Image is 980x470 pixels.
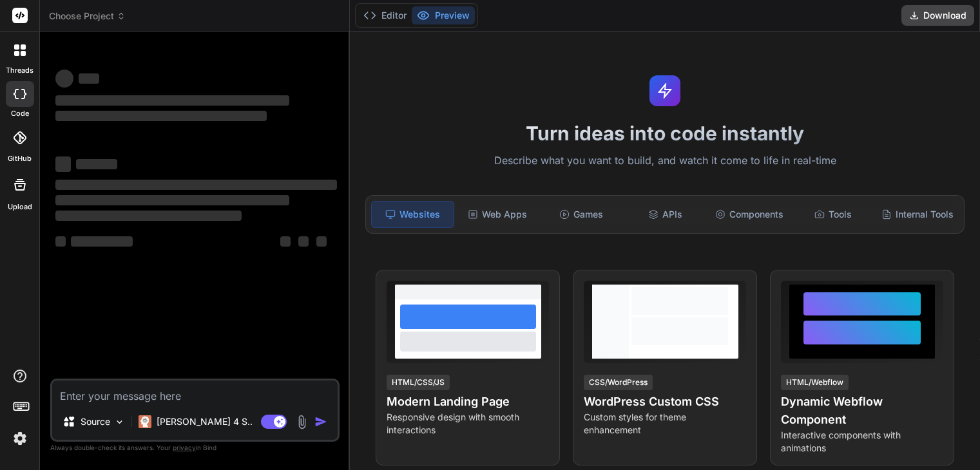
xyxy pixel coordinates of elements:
[8,153,32,164] label: GitHub
[316,236,327,247] span: ‌
[387,375,450,390] div: HTML/CSS/JS
[314,415,327,428] img: icon
[50,442,340,454] p: Always double-check its answers. Your in Bind
[55,156,71,172] span: ‌
[584,375,653,390] div: CSS/WordPress
[55,211,242,221] span: ‌
[624,201,706,228] div: APIs
[781,375,849,390] div: HTML/Webflow
[584,393,746,411] h4: WordPress Custom CSS
[81,415,110,428] p: Source
[55,236,66,247] span: ‌
[49,10,126,23] span: Choose Project
[157,415,253,428] p: [PERSON_NAME] 4 S..
[55,195,289,205] span: ‌
[412,6,475,24] button: Preview
[387,393,549,411] h4: Modern Landing Page
[55,180,337,190] span: ‌
[79,73,99,84] span: ‌
[901,5,974,26] button: Download
[876,201,959,228] div: Internal Tools
[280,236,291,247] span: ‌
[358,6,412,24] button: Editor
[55,70,73,88] span: ‌
[584,411,746,437] p: Custom styles for theme enhancement
[11,108,29,119] label: code
[781,429,943,455] p: Interactive components with animations
[9,428,31,449] img: settings
[781,393,943,429] h4: Dynamic Webflow Component
[358,122,972,145] h1: Turn ideas into code instantly
[793,201,874,228] div: Tools
[173,444,196,451] span: privacy
[457,201,538,228] div: Web Apps
[541,201,622,228] div: Games
[55,111,267,121] span: ‌
[8,202,32,212] label: Upload
[76,159,117,169] span: ‌
[371,201,454,228] div: Websites
[708,201,789,228] div: Components
[71,236,133,247] span: ‌
[139,415,151,428] img: Claude 4 Sonnet
[114,417,125,428] img: Pick Models
[294,415,309,429] img: attachment
[6,65,34,76] label: threads
[298,236,309,247] span: ‌
[358,153,972,169] p: Describe what you want to build, and watch it come to life in real-time
[387,411,549,437] p: Responsive design with smooth interactions
[55,95,289,106] span: ‌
